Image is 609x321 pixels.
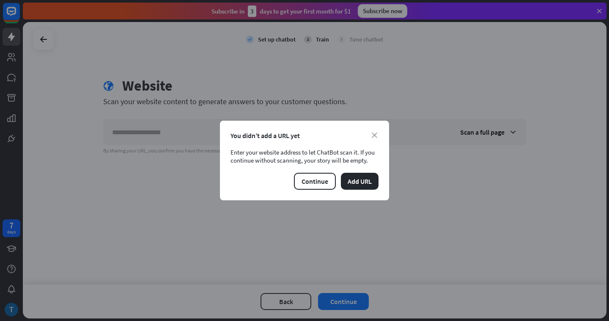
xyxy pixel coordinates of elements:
button: Add URL [341,173,379,190]
button: Open LiveChat chat widget [7,3,32,29]
i: close [372,133,377,138]
div: Enter your website address to let ChatBot scan it. If you continue without scanning, your story w... [230,148,379,164]
div: You didn’t add a URL yet [230,131,379,140]
button: Continue [294,173,336,190]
